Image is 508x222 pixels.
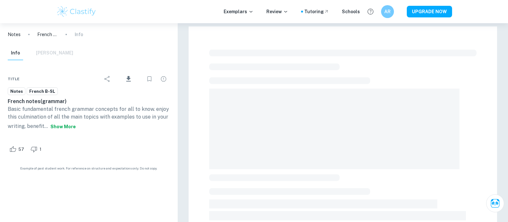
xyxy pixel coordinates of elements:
[101,72,114,85] div: Share
[8,76,20,82] span: Title
[36,146,45,153] span: 1
[157,72,170,85] div: Report issue
[27,87,58,95] a: French B-SL
[8,166,170,171] span: Example of past student work. For reference on structure and expectations only. Do not copy.
[75,31,83,38] p: Info
[115,71,142,87] div: Download
[384,8,391,15] h6: AR
[8,87,25,95] a: Notes
[342,8,360,15] a: Schools
[8,105,170,132] p: Basic fundamental french grammar concepts for all to know. enjoy this culmination of all the main...
[27,88,58,95] span: French B-SL
[304,8,329,15] a: Tutoring
[37,31,58,38] p: French notes(grammar)
[29,144,45,154] div: Dislike
[8,98,170,105] h6: French notes(grammar)
[15,146,28,153] span: 57
[56,5,97,18] img: Clastify logo
[8,144,28,154] div: Like
[8,88,25,95] span: Notes
[266,8,288,15] p: Review
[407,6,452,17] button: UPGRADE NOW
[486,194,504,212] button: Ask Clai
[365,6,376,17] button: Help and Feedback
[224,8,254,15] p: Exemplars
[48,121,78,132] button: Show more
[143,72,156,85] div: Bookmark
[8,31,21,38] a: Notes
[381,5,394,18] button: AR
[8,46,23,60] button: Info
